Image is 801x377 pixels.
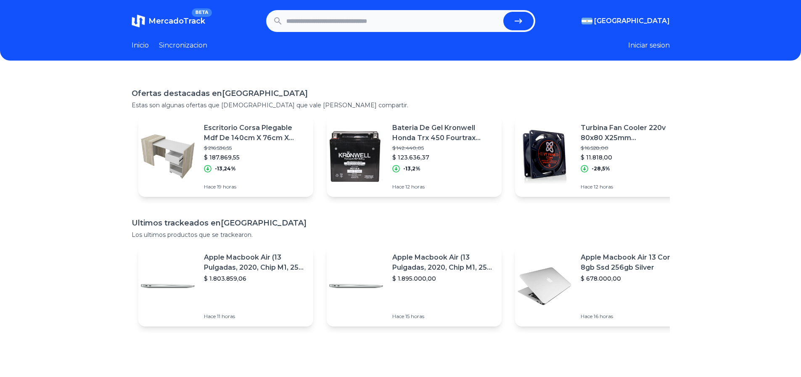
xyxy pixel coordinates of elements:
[192,8,211,17] span: BETA
[132,40,149,50] a: Inicio
[392,252,495,273] p: Apple Macbook Air (13 Pulgadas, 2020, Chip M1, 256 Gb De Ssd, 8 Gb De Ram) - Plata
[204,252,307,273] p: Apple Macbook Air (13 Pulgadas, 2020, Chip M1, 256 Gb De Ssd, 8 Gb De Ram) - Plata
[392,153,495,162] p: $ 123.636,37
[515,127,574,186] img: Featured image
[204,313,307,320] p: Hace 11 horas
[204,145,307,151] p: $ 216.536,55
[327,127,386,186] img: Featured image
[132,14,145,28] img: MercadoTrack
[581,145,683,151] p: $ 16.528,00
[132,217,670,229] h1: Ultimos trackeados en [GEOGRAPHIC_DATA]
[403,165,420,172] p: -13,2%
[392,145,495,151] p: $ 142.440,05
[581,183,683,190] p: Hace 12 horas
[581,274,683,283] p: $ 678.000,00
[581,313,683,320] p: Hace 16 horas
[327,246,502,327] a: Featured imageApple Macbook Air (13 Pulgadas, 2020, Chip M1, 256 Gb De Ssd, 8 Gb De Ram) - Plata$...
[132,88,670,99] h1: Ofertas destacadas en [GEOGRAPHIC_DATA]
[392,274,495,283] p: $ 1.895.000,00
[582,16,670,26] button: [GEOGRAPHIC_DATA]
[204,274,307,283] p: $ 1.803.859,06
[132,231,670,239] p: Los ultimos productos que se trackearon.
[392,123,495,143] p: Bateria De Gel Kronwell Honda Trx 450 Fourtrax [PERSON_NAME]
[204,153,307,162] p: $ 187.869,55
[159,40,207,50] a: Sincronizacion
[138,127,197,186] img: Featured image
[132,14,205,28] a: MercadoTrackBETA
[132,101,670,109] p: Estas son algunas ofertas que [DEMOGRAPHIC_DATA] que vale [PERSON_NAME] compartir.
[138,246,313,327] a: Featured imageApple Macbook Air (13 Pulgadas, 2020, Chip M1, 256 Gb De Ssd, 8 Gb De Ram) - Plata$...
[581,153,683,162] p: $ 11.818,00
[628,40,670,50] button: Iniciar sesion
[215,165,236,172] p: -13,24%
[515,257,574,316] img: Featured image
[581,252,683,273] p: Apple Macbook Air 13 Core I5 8gb Ssd 256gb Silver
[327,116,502,197] a: Featured imageBateria De Gel Kronwell Honda Trx 450 Fourtrax [PERSON_NAME]$ 142.440,05$ 123.636,3...
[148,16,205,26] span: MercadoTrack
[138,257,197,316] img: Featured image
[392,183,495,190] p: Hace 12 horas
[582,18,592,24] img: Argentina
[138,116,313,197] a: Featured imageEscritorio Corsa Plegable Mdf De 140cm X 76cm X 45cm Helsinki Y [PERSON_NAME]$ 216....
[594,16,670,26] span: [GEOGRAPHIC_DATA]
[592,165,610,172] p: -28,5%
[581,123,683,143] p: Turbina Fan Cooler 220v 80x80 X25mm [PERSON_NAME] Vt-fan
[515,246,690,327] a: Featured imageApple Macbook Air 13 Core I5 8gb Ssd 256gb Silver$ 678.000,00Hace 16 horas
[204,123,307,143] p: Escritorio Corsa Plegable Mdf De 140cm X 76cm X 45cm Helsinki Y [PERSON_NAME]
[327,257,386,316] img: Featured image
[515,116,690,197] a: Featured imageTurbina Fan Cooler 220v 80x80 X25mm [PERSON_NAME] Vt-fan$ 16.528,00$ 11.818,00-28,5...
[204,183,307,190] p: Hace 19 horas
[392,313,495,320] p: Hace 15 horas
